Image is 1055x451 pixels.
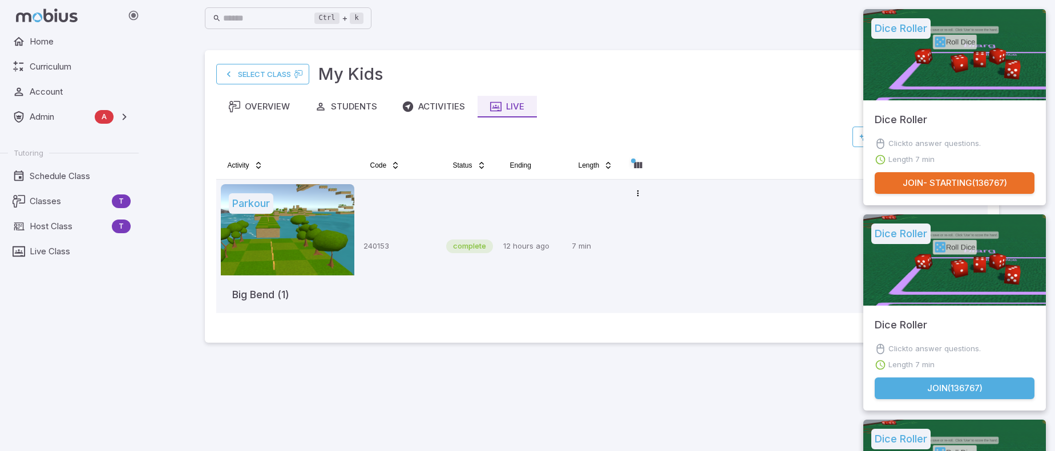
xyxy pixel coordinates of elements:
[863,9,1046,205] div: Join Activity
[221,156,270,174] button: Activity
[350,13,363,24] kbd: k
[30,60,131,73] span: Curriculum
[871,18,931,39] h5: Dice Roller
[888,138,981,149] p: Click to answer questions.
[888,154,935,165] p: Length 7 min
[216,64,309,84] a: Select Class
[402,100,465,113] div: Activities
[229,193,273,214] h5: Parkour
[453,161,472,170] span: Status
[30,220,107,233] span: Host Class
[30,111,90,123] span: Admin
[888,359,935,371] p: Length 7 min
[863,214,1046,411] div: Join Activity
[30,86,131,98] span: Account
[370,161,387,170] span: Code
[875,100,927,128] h5: Dice Roller
[875,306,927,333] h5: Dice Roller
[30,170,131,182] span: Schedule Class
[875,377,1034,399] button: Join(136767)
[446,241,493,252] span: complete
[14,148,43,158] span: Tutoring
[363,156,407,174] button: Code
[30,35,131,48] span: Home
[629,156,647,174] button: Column visibility
[503,156,538,174] button: Ending
[852,127,947,147] button: Create Activity
[228,161,249,170] span: Activity
[446,156,493,174] button: Status
[490,100,524,113] div: Live
[572,156,620,174] button: Length
[871,224,931,244] h5: Dice Roller
[229,100,290,113] div: Overview
[579,161,600,170] span: Length
[510,161,531,170] span: Ending
[314,13,340,24] kbd: Ctrl
[112,196,131,207] span: T
[871,429,931,449] h5: Dice Roller
[232,275,289,303] h5: Big Bend (1)
[30,245,131,258] span: Live Class
[30,195,107,208] span: Classes
[318,62,383,87] h3: My Kids
[315,100,377,113] div: Students
[875,172,1034,194] button: Join- Starting(136767)
[112,221,131,232] span: T
[314,11,363,25] div: +
[503,184,563,308] p: 12 hours ago
[363,184,437,308] p: 240153
[95,111,114,123] span: A
[888,343,981,355] p: Click to answer questions.
[572,184,620,308] p: 7 min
